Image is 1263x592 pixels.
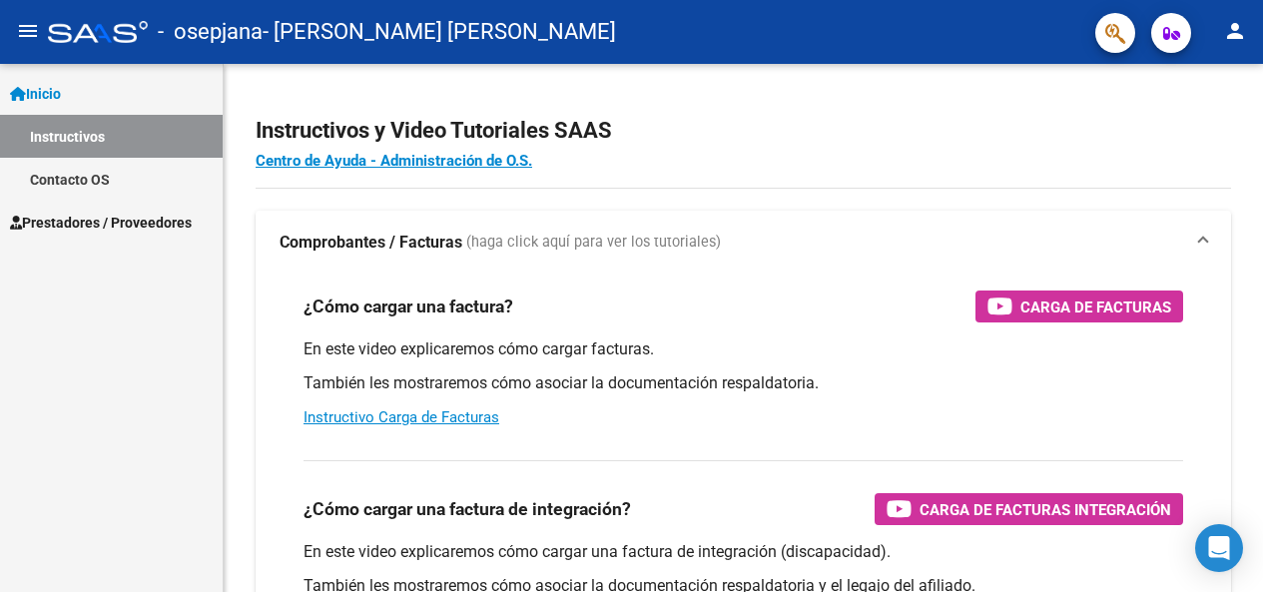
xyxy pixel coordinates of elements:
[304,541,1183,563] p: En este video explicaremos cómo cargar una factura de integración (discapacidad).
[920,497,1171,522] span: Carga de Facturas Integración
[975,291,1183,322] button: Carga de Facturas
[304,372,1183,394] p: También les mostraremos cómo asociar la documentación respaldatoria.
[158,10,263,54] span: - osepjana
[256,112,1231,150] h2: Instructivos y Video Tutoriales SAAS
[280,232,462,254] strong: Comprobantes / Facturas
[256,152,532,170] a: Centro de Ayuda - Administración de O.S.
[304,495,631,523] h3: ¿Cómo cargar una factura de integración?
[1223,19,1247,43] mat-icon: person
[1020,295,1171,319] span: Carga de Facturas
[304,293,513,320] h3: ¿Cómo cargar una factura?
[10,83,61,105] span: Inicio
[875,493,1183,525] button: Carga de Facturas Integración
[304,408,499,426] a: Instructivo Carga de Facturas
[466,232,721,254] span: (haga click aquí para ver los tutoriales)
[304,338,1183,360] p: En este video explicaremos cómo cargar facturas.
[10,212,192,234] span: Prestadores / Proveedores
[263,10,616,54] span: - [PERSON_NAME] [PERSON_NAME]
[256,211,1231,275] mat-expansion-panel-header: Comprobantes / Facturas (haga click aquí para ver los tutoriales)
[1195,524,1243,572] div: Open Intercom Messenger
[16,19,40,43] mat-icon: menu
